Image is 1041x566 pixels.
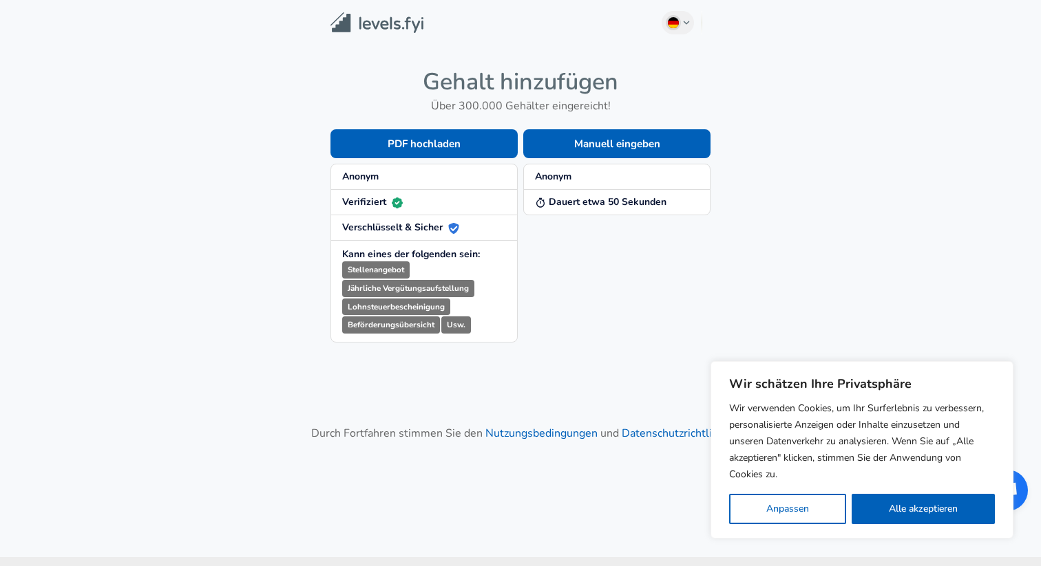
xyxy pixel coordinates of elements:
[622,426,727,441] a: Datenschutzrichtlinie
[535,170,571,183] strong: Anonym
[535,195,666,208] strong: Dauert etwa 50 Sekunden
[441,316,471,334] small: Usw.
[330,96,711,116] h6: Über 300.000 Gehälter eingereicht!
[729,375,995,392] p: Wir schätzen Ihre Privatsphäre
[342,195,403,208] strong: Verifiziert
[342,221,459,234] strong: Verschlüsselt & Sicher
[729,494,846,524] button: Anpassen
[330,12,423,34] img: Levels.fyi
[523,129,711,158] button: Manuell eingeben
[668,17,679,28] img: German
[485,426,598,441] a: Nutzungsbedingungen
[711,361,1013,538] div: Wir schätzen Ihre Privatsphäre
[330,67,711,96] h4: Gehalt hinzufügen
[852,494,995,524] button: Alle akzeptieren
[342,280,474,297] small: Jährliche Vergütungsaufstellung
[342,248,480,261] strong: Kann eines der folgenden sein:
[662,11,695,34] button: German
[330,129,518,158] button: PDF hochladen
[342,261,410,279] small: Stellenangebot
[342,298,450,316] small: Lohnsteuerbescheinigung
[342,170,379,183] strong: Anonym
[729,400,995,483] p: Wir verwenden Cookies, um Ihr Surferlebnis zu verbessern, personalisierte Anzeigen oder Inhalte e...
[342,316,440,334] small: Beförderungsübersicht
